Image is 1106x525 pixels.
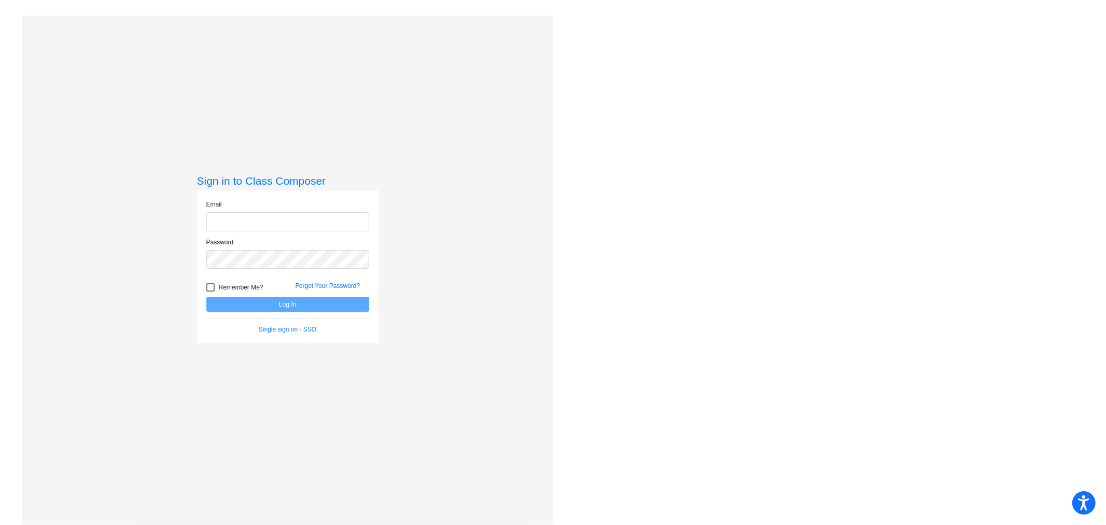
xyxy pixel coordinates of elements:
[206,200,222,209] label: Email
[206,238,234,247] label: Password
[296,282,360,289] a: Forgot Your Password?
[197,174,379,187] h3: Sign in to Class Composer
[206,297,369,312] button: Log In
[219,281,263,294] span: Remember Me?
[259,326,316,333] a: Single sign on - SSO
